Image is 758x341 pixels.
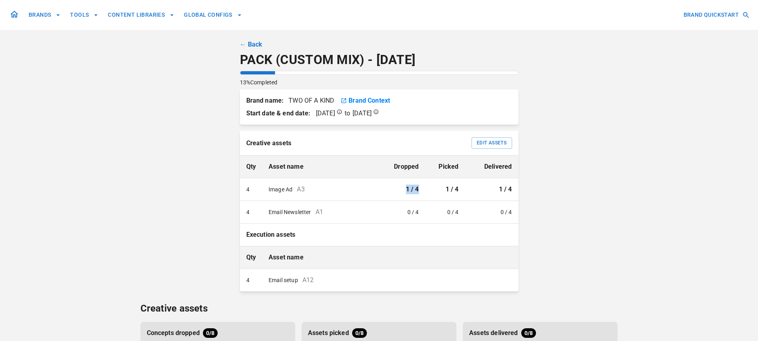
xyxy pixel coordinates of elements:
[246,96,335,105] p: TWO OF A KIND
[432,185,459,194] p: 1 / 4
[246,97,287,104] strong: Brand name:
[465,156,518,178] th: Delivered
[388,201,425,224] td: 0 / 4
[240,246,263,269] th: Qty
[316,208,323,216] span: A1
[67,8,101,22] button: TOOLS
[140,301,618,316] p: Creative assets
[240,78,278,86] p: 13% Completed
[680,8,752,22] button: BRAND QUICKSTART
[472,185,512,194] p: 1 / 4
[316,109,335,118] p: [DATE]
[147,328,200,338] p: Concepts dropped
[302,276,314,284] span: A12
[105,8,177,22] button: CONTENT LIBRARIES
[246,109,310,118] strong: Start date & end date:
[25,8,64,22] button: BRANDS
[181,8,245,22] button: GLOBAL CONFIGS
[203,329,218,337] span: 0/8
[394,185,419,194] p: 1 / 4
[240,131,465,156] th: Creative assets
[240,269,263,292] td: 4
[240,53,518,68] p: PACK (CUSTOM MIX) - [DATE]
[472,137,512,149] button: Edit Assets
[246,109,379,118] span: to
[297,185,304,193] span: A3
[353,109,372,118] p: [DATE]
[349,96,390,105] a: Brand Context
[465,201,518,224] td: 0 / 4
[240,224,518,246] th: Execution assets
[352,329,367,337] span: 0/8
[388,156,425,178] th: Dropped
[240,178,263,201] td: 4
[240,40,263,49] a: ← Back
[240,156,263,178] th: Qty
[262,156,388,178] th: Asset name
[262,201,388,224] td: Email Newsletter
[521,329,536,337] span: 0/8
[425,156,465,178] th: Picked
[308,328,349,338] p: Assets picked
[240,201,263,224] td: 4
[262,246,518,269] th: Asset name
[262,178,388,201] td: Image Ad
[425,201,465,224] td: 0 / 4
[262,269,518,292] td: Email setup
[469,328,518,338] p: Assets delivered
